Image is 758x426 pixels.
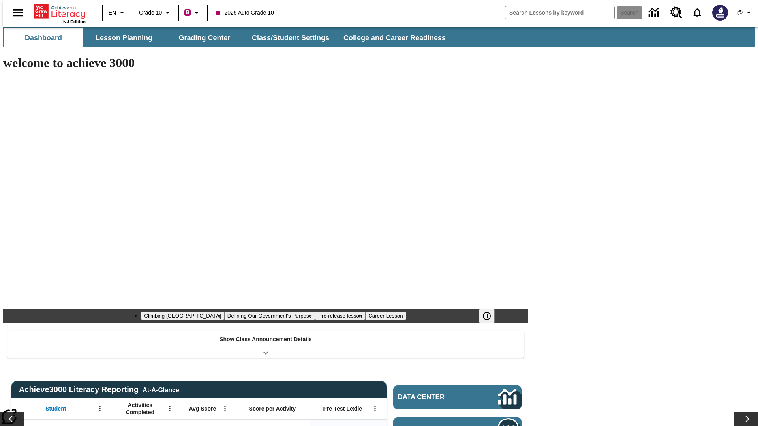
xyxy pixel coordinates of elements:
button: Slide 1 Climbing Mount Tai [141,312,224,320]
span: EN [109,9,116,17]
button: Pause [479,309,495,323]
button: Open Menu [219,403,231,415]
button: Open Menu [94,403,106,415]
span: B [186,7,189,17]
button: Lesson Planning [84,28,163,47]
span: Achieve3000 Literacy Reporting [19,385,179,394]
button: Slide 4 Career Lesson [365,312,406,320]
span: Pre-Test Lexile [323,405,362,412]
img: Avatar [712,5,728,21]
div: Home [34,3,86,24]
button: Grade: Grade 10, Select a grade [136,6,176,20]
span: Grade 10 [139,9,162,17]
span: NJ Edition [63,19,86,24]
a: Data Center [644,2,666,24]
div: Pause [479,309,503,323]
a: Data Center [393,385,522,409]
span: @ [737,9,743,17]
a: Notifications [687,2,707,23]
span: Score per Activity [249,405,296,412]
button: Slide 3 Pre-release lesson [315,312,365,320]
button: Language: EN, Select a language [105,6,130,20]
div: Show Class Announcement Details [7,331,524,358]
button: Lesson carousel, Next [734,412,758,426]
button: Class/Student Settings [246,28,336,47]
input: search field [505,6,614,19]
p: Show Class Announcement Details [220,335,312,344]
div: SubNavbar [3,27,755,47]
span: Data Center [398,393,472,401]
div: At-A-Glance [143,385,179,394]
span: Avg Score [189,405,216,412]
div: SubNavbar [3,28,453,47]
button: Grading Center [165,28,244,47]
button: Open side menu [6,1,30,24]
a: Home [34,4,86,19]
button: Open Menu [369,403,381,415]
button: Profile/Settings [733,6,758,20]
button: Open Menu [164,403,176,415]
span: Activities Completed [114,402,166,416]
button: College and Career Readiness [337,28,452,47]
a: Resource Center, Will open in new tab [666,2,687,23]
button: Slide 2 Defining Our Government's Purpose [224,312,315,320]
button: Select a new avatar [707,2,733,23]
span: 2025 Auto Grade 10 [216,9,274,17]
button: Boost Class color is violet red. Change class color [181,6,205,20]
button: Dashboard [4,28,83,47]
span: Student [45,405,66,412]
h1: welcome to achieve 3000 [3,56,528,70]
